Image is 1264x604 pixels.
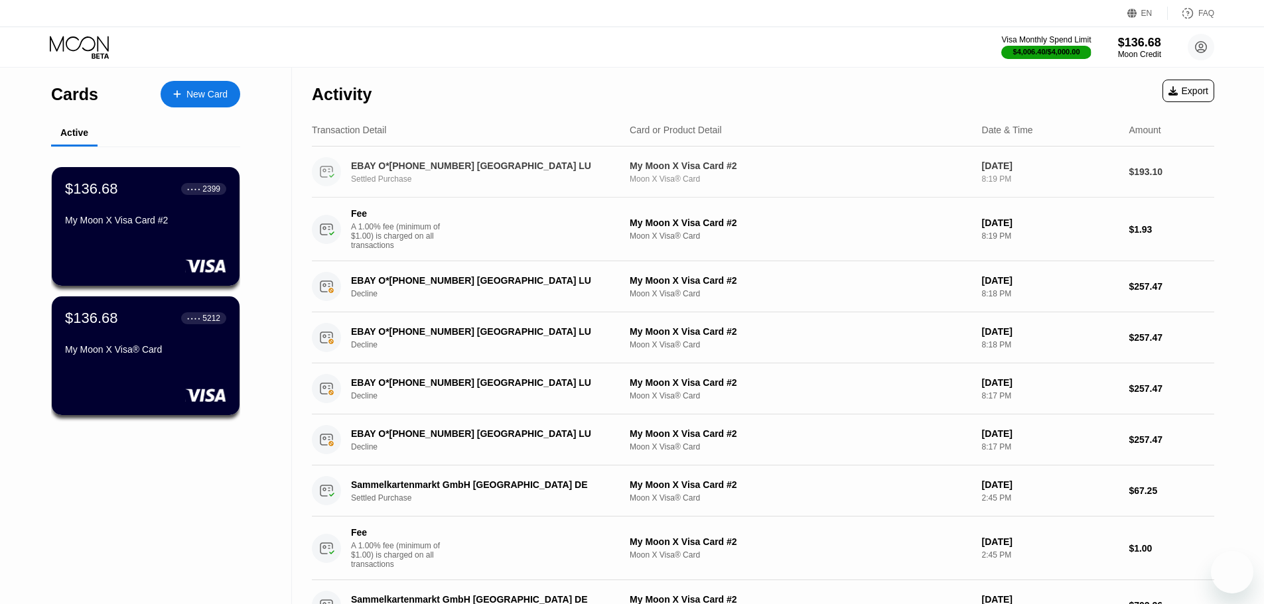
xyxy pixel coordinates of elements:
[351,527,444,538] div: Fee
[65,344,226,355] div: My Moon X Visa® Card
[312,125,386,135] div: Transaction Detail
[982,125,1033,135] div: Date & Time
[312,516,1214,580] div: FeeA 1.00% fee (minimum of $1.00) is charged on all transactionsMy Moon X Visa Card #2Moon X Visa...
[630,289,971,298] div: Moon X Visa® Card
[630,174,971,184] div: Moon X Visa® Card
[630,217,971,228] div: My Moon X Visa Card #2
[351,160,608,171] div: EBAY O*[PHONE_NUMBER] [GEOGRAPHIC_DATA] LU
[1118,50,1161,59] div: Moon Credit
[630,231,971,241] div: Moon X Visa® Card
[351,428,608,439] div: EBAY O*[PHONE_NUMBER] [GEOGRAPHIC_DATA] LU
[187,316,200,320] div: ● ● ● ●
[1127,7,1168,20] div: EN
[982,289,1119,298] div: 8:18 PM
[351,479,608,490] div: Sammelkartenmarkt GmbH [GEOGRAPHIC_DATA] DE
[982,275,1119,286] div: [DATE]
[630,428,971,439] div: My Moon X Visa Card #2
[982,217,1119,228] div: [DATE]
[982,231,1119,241] div: 8:19 PM
[52,296,240,415] div: $136.68● ● ● ●5212My Moon X Visa® Card
[65,180,118,198] div: $136.68
[187,187,200,191] div: ● ● ● ●
[351,442,628,452] div: Decline
[312,312,1214,363] div: EBAY O*[PHONE_NUMBER] [GEOGRAPHIC_DATA] LUDeclineMy Moon X Visa Card #2Moon X Visa® Card[DATE]8:1...
[982,550,1119,560] div: 2:45 PM
[982,391,1119,400] div: 8:17 PM
[1129,224,1214,235] div: $1.93
[982,428,1119,439] div: [DATE]
[351,541,451,569] div: A 1.00% fee (minimum of $1.00) is charged on all transactions
[1168,7,1214,20] div: FAQ
[982,326,1119,337] div: [DATE]
[312,85,372,104] div: Activity
[351,208,444,219] div: Fee
[351,289,628,298] div: Decline
[1129,125,1160,135] div: Amount
[630,493,971,503] div: Moon X Visa® Card
[982,479,1119,490] div: [DATE]
[1198,9,1214,18] div: FAQ
[312,261,1214,312] div: EBAY O*[PHONE_NUMBER] [GEOGRAPHIC_DATA] LUDeclineMy Moon X Visa Card #2Moon X Visa® Card[DATE]8:1...
[60,127,88,138] div: Active
[1129,383,1214,394] div: $257.47
[312,414,1214,465] div: EBAY O*[PHONE_NUMBER] [GEOGRAPHIC_DATA] LUDeclineMy Moon X Visa Card #2Moon X Visa® Card[DATE]8:1...
[351,222,451,250] div: A 1.00% fee (minimum of $1.00) is charged on all transactions
[351,493,628,503] div: Settled Purchase
[1129,485,1214,496] div: $67.25
[630,391,971,400] div: Moon X Visa® Card
[982,442,1119,452] div: 8:17 PM
[161,81,240,107] div: New Card
[186,89,228,100] div: New Card
[65,310,118,327] div: $136.68
[312,465,1214,516] div: Sammelkartenmarkt GmbH [GEOGRAPHIC_DATA] DESettled PurchaseMy Moon X Visa Card #2Moon X Visa® Car...
[982,377,1119,388] div: [DATE]
[351,340,628,349] div: Decline
[351,275,608,286] div: EBAY O*[PHONE_NUMBER] [GEOGRAPHIC_DATA] LU
[630,326,971,337] div: My Moon X Visa Card #2
[630,536,971,547] div: My Moon X Visa Card #2
[65,215,226,225] div: My Moon X Visa Card #2
[630,479,971,490] div: My Moon X Visa Card #2
[1162,80,1214,102] div: Export
[312,363,1214,414] div: EBAY O*[PHONE_NUMBER] [GEOGRAPHIC_DATA] LUDeclineMy Moon X Visa Card #2Moon X Visa® Card[DATE]8:1...
[1001,35,1091,44] div: Visa Monthly Spend Limit
[982,160,1119,171] div: [DATE]
[1129,434,1214,445] div: $257.47
[1211,551,1253,593] iframe: Knop om het berichtenvenster te openen
[630,125,722,135] div: Card or Product Detail
[630,275,971,286] div: My Moon X Visa Card #2
[1129,281,1214,292] div: $257.47
[1001,35,1091,59] div: Visa Monthly Spend Limit$4,006.40/$4,000.00
[630,550,971,560] div: Moon X Visa® Card
[202,184,220,194] div: 2399
[51,85,98,104] div: Cards
[1013,48,1080,56] div: $4,006.40 / $4,000.00
[1118,36,1161,59] div: $136.68Moon Credit
[351,174,628,184] div: Settled Purchase
[351,326,608,337] div: EBAY O*[PHONE_NUMBER] [GEOGRAPHIC_DATA] LU
[1168,86,1208,96] div: Export
[1141,9,1153,18] div: EN
[630,442,971,452] div: Moon X Visa® Card
[630,160,971,171] div: My Moon X Visa Card #2
[312,147,1214,198] div: EBAY O*[PHONE_NUMBER] [GEOGRAPHIC_DATA] LUSettled PurchaseMy Moon X Visa Card #2Moon X Visa® Card...
[1118,36,1161,50] div: $136.68
[1129,543,1214,554] div: $1.00
[1129,166,1214,177] div: $193.10
[312,198,1214,261] div: FeeA 1.00% fee (minimum of $1.00) is charged on all transactionsMy Moon X Visa Card #2Moon X Visa...
[982,340,1119,349] div: 8:18 PM
[982,536,1119,547] div: [DATE]
[982,174,1119,184] div: 8:19 PM
[630,377,971,388] div: My Moon X Visa Card #2
[351,377,608,388] div: EBAY O*[PHONE_NUMBER] [GEOGRAPHIC_DATA] LU
[351,391,628,400] div: Decline
[52,167,240,286] div: $136.68● ● ● ●2399My Moon X Visa Card #2
[982,493,1119,503] div: 2:45 PM
[630,340,971,349] div: Moon X Visa® Card
[1129,332,1214,343] div: $257.47
[202,314,220,323] div: 5212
